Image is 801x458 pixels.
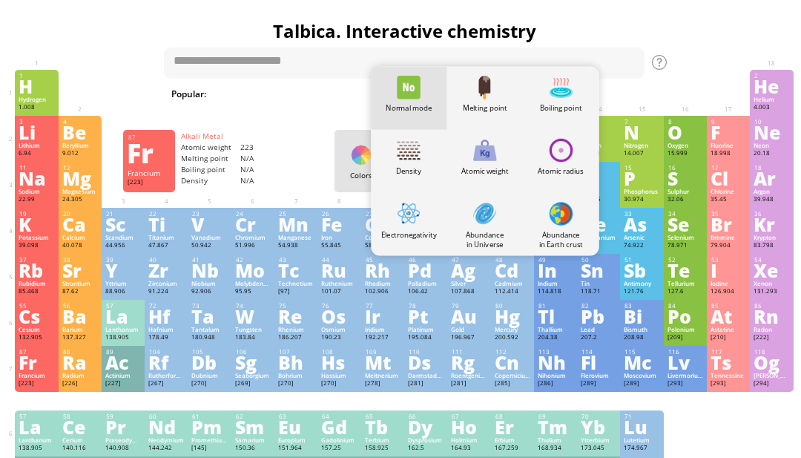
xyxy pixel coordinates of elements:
div: 21 [106,210,141,217]
div: Popular: [171,86,227,106]
div: 24.305 [62,195,98,204]
div: Yttrium [105,280,141,287]
div: Tc [278,262,314,278]
div: 6.94 [19,149,54,158]
div: 39 [106,256,141,264]
div: Krypton [754,234,789,241]
div: 207.2 [581,333,616,342]
div: 18 [754,164,789,171]
div: 111 [452,348,487,356]
div: 42 [236,256,271,264]
div: Bromine [711,234,746,241]
div: 102.906 [365,287,400,296]
div: Radon [754,326,789,333]
div: 39.948 [754,195,789,204]
div: Hg [495,308,530,324]
div: Molybdenum [235,280,271,287]
div: Fluorine [711,142,746,149]
div: 20.18 [754,149,789,158]
div: 3 [19,118,54,125]
span: Methane [548,86,600,101]
div: Normal mode [371,102,446,113]
div: 23 [192,210,227,217]
div: Sulphur [667,188,703,195]
div: At [711,308,746,324]
div: S [667,170,703,186]
div: Beryllium [62,142,98,149]
div: Vanadium [191,234,227,241]
div: 49 [538,256,573,264]
div: 76 [322,302,357,310]
div: 56 [63,302,98,310]
div: Cd [495,262,530,278]
div: 19 [19,210,54,217]
div: Pt [408,308,444,324]
div: K [19,216,54,232]
div: Iodine [711,280,746,287]
div: 44.956 [105,241,141,250]
div: Cs [19,308,54,324]
sub: 2 [369,94,372,101]
div: Rhenium [278,326,314,333]
div: Calcium [62,234,98,241]
div: Sr [62,262,98,278]
div: 25 [279,210,314,217]
div: Astatine [711,326,746,333]
div: 32.06 [667,195,703,204]
div: Niobium [191,280,227,287]
div: 15.999 [667,149,703,158]
div: 115 [624,348,659,356]
div: Os [321,308,357,324]
div: Tungsten [235,326,271,333]
div: 58.933 [365,241,400,250]
div: N/A [240,165,300,174]
div: Hf [148,308,184,324]
div: 82 [581,302,616,310]
div: Ta [191,308,227,324]
div: Atomic weight [181,143,240,152]
div: 54 [754,256,789,264]
div: 118.71 [581,287,616,296]
div: Ir [365,308,400,324]
div: 38 [63,256,98,264]
div: Strontium [62,280,98,287]
div: 77 [366,302,400,310]
div: Melting point [446,102,522,113]
div: As [624,216,659,232]
div: 26 [322,210,357,217]
div: 92.906 [191,287,227,296]
div: 78.971 [667,241,703,250]
div: 91.224 [148,287,184,296]
div: Rh [365,262,400,278]
div: 40.078 [62,241,98,250]
div: 74.922 [624,241,659,250]
div: 22.99 [19,195,54,204]
div: Te [667,262,703,278]
div: 106 [236,348,271,356]
div: 47.867 [148,241,184,250]
div: 55.845 [321,241,357,250]
div: 106.42 [408,287,444,296]
div: Potassium [19,234,54,241]
div: Osmium [321,326,357,333]
div: Hafnium [148,326,184,333]
div: 138.905 [105,333,141,342]
div: [222] [754,333,789,342]
div: 53 [711,256,746,264]
div: 37 [19,256,54,264]
div: Sc [105,216,141,232]
div: 51 [624,256,659,264]
div: Au [451,308,487,324]
div: 7 [624,118,659,125]
div: Fe [321,216,357,232]
div: Sn [581,262,616,278]
div: 36 [754,210,789,217]
div: 89 [106,348,141,356]
div: Melting point [181,154,240,163]
div: Mg [62,170,98,186]
div: 80 [495,302,530,310]
div: 108 [322,348,357,356]
div: Co [365,216,400,232]
div: 57 [106,302,141,310]
div: Atomic radius [523,166,599,176]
